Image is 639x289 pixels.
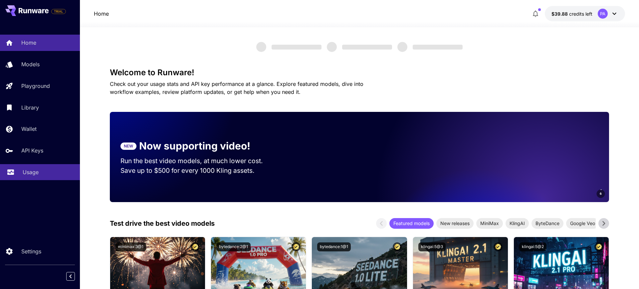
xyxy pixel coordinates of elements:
[476,220,503,227] span: MiniMax
[545,6,625,21] button: $39.8759PA
[21,39,36,47] p: Home
[23,168,39,176] p: Usage
[110,81,363,95] span: Check out your usage stats and API key performance at a glance. Explore featured models, dive int...
[551,11,569,17] span: $39.88
[389,220,434,227] span: Featured models
[21,60,40,68] p: Models
[120,156,276,166] p: Run the best video models, at much lower cost.
[506,218,529,229] div: KlingAI
[506,220,529,227] span: KlingAI
[436,220,474,227] span: New releases
[566,218,599,229] div: Google Veo
[569,11,592,17] span: credits left
[21,125,37,133] p: Wallet
[389,218,434,229] div: Featured models
[317,242,351,251] button: bytedance:1@1
[532,220,563,227] span: ByteDance
[494,242,503,251] button: Certified Model – Vetted for best performance and includes a commercial license.
[21,146,43,154] p: API Keys
[21,247,41,255] p: Settings
[51,7,66,15] span: Add your payment card to enable full platform functionality.
[418,242,446,251] button: klingai:5@3
[532,218,563,229] div: ByteDance
[66,272,75,281] button: Collapse sidebar
[94,10,109,18] nav: breadcrumb
[292,242,301,251] button: Certified Model – Vetted for best performance and includes a commercial license.
[110,218,215,228] p: Test drive the best video models
[594,242,603,251] button: Certified Model – Vetted for best performance and includes a commercial license.
[600,191,602,196] span: 6
[115,242,146,251] button: minimax:3@1
[393,242,402,251] button: Certified Model – Vetted for best performance and includes a commercial license.
[598,9,608,19] div: PA
[71,270,80,282] div: Collapse sidebar
[21,82,50,90] p: Playground
[551,10,592,17] div: $39.8759
[52,9,66,14] span: TRIAL
[110,68,609,77] h3: Welcome to Runware!
[124,143,133,149] p: NEW
[566,220,599,227] span: Google Veo
[120,166,276,175] p: Save up to $500 for every 1000 Kling assets.
[216,242,251,251] button: bytedance:2@1
[21,104,39,112] p: Library
[519,242,546,251] button: klingai:5@2
[94,10,109,18] a: Home
[139,139,250,153] p: Now supporting video!
[191,242,200,251] button: Certified Model – Vetted for best performance and includes a commercial license.
[476,218,503,229] div: MiniMax
[436,218,474,229] div: New releases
